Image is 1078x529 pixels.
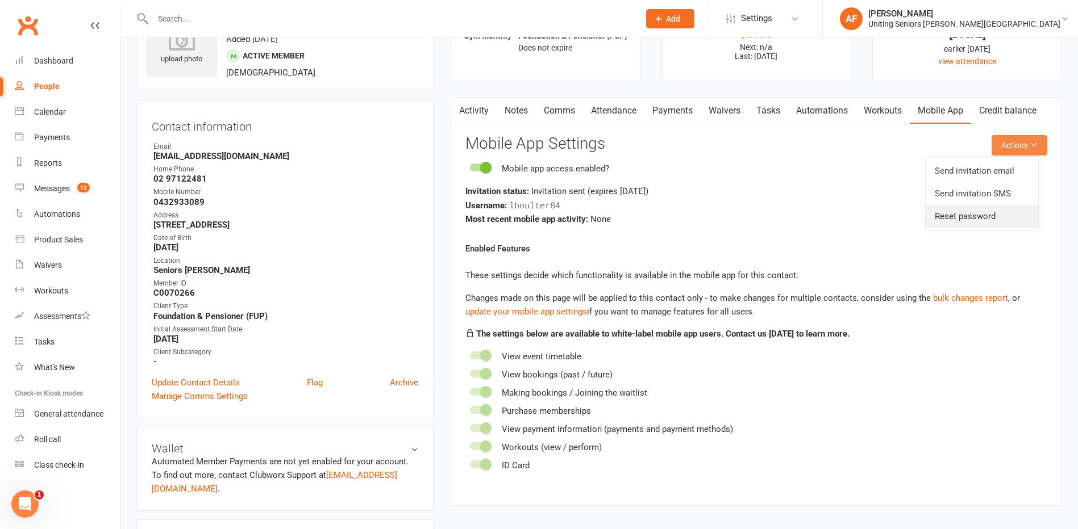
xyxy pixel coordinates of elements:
no-payment-system: Automated Member Payments are not yet enabled for your account. To find out more, contact Clubwor... [152,456,409,494]
strong: 02 97122481 [153,174,418,184]
strong: [EMAIL_ADDRESS][DOMAIN_NAME] [153,151,418,161]
strong: [DATE] [153,242,418,253]
a: Reports [15,150,120,176]
a: Tasks [748,98,788,124]
span: lboulter84 [509,199,560,211]
input: Search... [149,11,631,27]
time: Added [DATE] [226,34,278,44]
a: Send invitation SMS [926,182,1038,205]
div: upload photo [146,28,217,65]
span: Purchase memberships [502,406,591,416]
strong: [DATE] [153,334,418,344]
div: General attendance [34,409,103,418]
div: Waivers [34,261,62,270]
a: Calendar [15,99,120,125]
div: Client Type [153,301,418,312]
a: Archive [390,376,418,389]
a: Class kiosk mode [15,452,120,478]
label: Enabled Features [465,242,530,255]
span: View payment information (payments and payment methods) [502,424,733,434]
a: Waivers [701,98,748,124]
a: Update Contact Details [152,376,240,389]
a: Notes [497,98,536,124]
strong: Foundation & Pensioner (FUP) [153,311,418,321]
div: Automations [34,209,80,219]
div: Mobile app access enabled? [502,162,609,175]
a: Send invitation email [926,159,1038,182]
h3: Contact information [152,116,418,133]
strong: C0070266 [153,288,418,298]
a: Assessments [15,304,120,329]
span: Active member [243,51,305,60]
button: Add [646,9,694,28]
strong: 0432933089 [153,197,418,207]
p: Next: n/a Last: [DATE] [672,43,840,61]
span: Workouts (view / perform) [502,442,602,452]
div: Client Subcategory [153,347,418,358]
p: These settings decide which functionality is available in the mobile app for this contact. [465,268,1047,282]
strong: Seniors [PERSON_NAME] [153,265,418,275]
a: Workouts [856,98,910,124]
span: View event timetable [502,351,581,362]
a: Waivers [15,253,120,278]
div: Payments [34,133,70,142]
span: Add [666,14,680,23]
a: Roll call [15,427,120,452]
div: earlier [DATE] [883,43,1051,55]
a: General attendance kiosk mode [15,401,120,427]
a: Attendance [583,98,644,124]
a: Payments [15,125,120,150]
div: Product Sales [34,235,83,244]
a: Workouts [15,278,120,304]
a: Automations [15,201,120,227]
a: Messages 12 [15,176,120,201]
div: Dashboard [34,56,73,65]
div: Location [153,255,418,266]
a: Dashboard [15,48,120,74]
div: Messages [34,184,70,193]
a: Comms [536,98,583,124]
span: Does not expire [518,43,572,52]
div: [PERSON_NAME] [868,9,1060,19]
div: Email [153,141,418,152]
span: Settings [741,6,772,31]
a: Manage Comms Settings [152,389,248,403]
div: [DATE] [883,28,1051,40]
strong: [STREET_ADDRESS] [153,220,418,230]
div: Changes made on this page will be applied to this contact only - to make changes for multiple con... [465,291,1047,318]
a: Credit balance [971,98,1044,124]
a: bulk changes report [933,293,1008,303]
a: Reset password [926,205,1038,228]
span: [DEMOGRAPHIC_DATA] [226,68,315,78]
a: What's New [15,355,120,380]
a: Activity [451,98,497,124]
div: Home Phone [153,164,418,175]
a: People [15,74,120,99]
span: ID Card [502,460,530,471]
strong: Username: [465,200,507,211]
a: Flag [307,376,323,389]
a: Tasks [15,329,120,355]
div: Initial Assessment Start Date [153,324,418,335]
a: Clubworx [14,11,42,40]
strong: Invitation status: [465,186,529,196]
span: None [590,214,611,224]
div: Reports [34,158,62,167]
div: Address [153,210,418,221]
div: Assessments [34,312,90,321]
span: 12 [77,183,90,192]
a: Automations [788,98,856,124]
a: update your mobile app settings [465,307,587,317]
div: Member ID [153,278,418,289]
a: [EMAIL_ADDRESS][DOMAIN_NAME] [152,470,397,494]
button: Actions [992,135,1047,156]
iframe: Intercom live chat [11,490,39,518]
div: Uniting Seniors [PERSON_NAME][GEOGRAPHIC_DATA] [868,19,1060,29]
span: 1 [35,490,44,499]
div: Invitation sent [465,184,1047,198]
div: Tasks [34,337,55,346]
span: (expires [DATE] ) [588,186,648,196]
a: Product Sales [15,227,120,253]
div: Workouts [34,286,68,295]
div: Calendar [34,107,66,116]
